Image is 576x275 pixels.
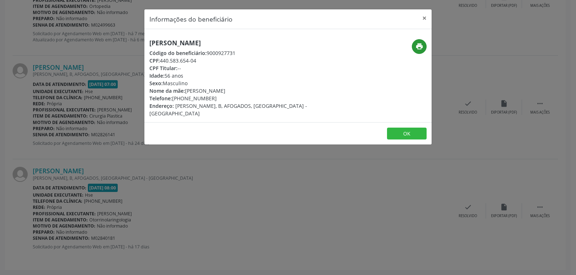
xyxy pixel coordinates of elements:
span: [PERSON_NAME], B, AFOGADOS, [GEOGRAPHIC_DATA] - [GEOGRAPHIC_DATA] [149,102,307,117]
span: Telefone: [149,95,172,102]
button: print [412,39,427,54]
div: -- [149,64,331,72]
div: [PHONE_NUMBER] [149,95,331,102]
span: Idade: [149,72,165,79]
div: 9000927731 [149,49,331,57]
span: Código do beneficiário: [149,50,207,56]
h5: [PERSON_NAME] [149,39,331,47]
span: Sexo: [149,80,163,87]
div: Masculino [149,79,331,87]
span: Nome da mãe: [149,87,185,94]
button: OK [387,128,427,140]
div: [PERSON_NAME] [149,87,331,95]
h5: Informações do beneficiário [149,14,233,24]
button: Close [417,9,432,27]
span: CPF Titular: [149,65,177,72]
div: 56 anos [149,72,331,79]
span: CPF: [149,57,160,64]
i: print [415,42,423,50]
span: Endereço: [149,102,174,109]
div: 440.583.654-04 [149,57,331,64]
